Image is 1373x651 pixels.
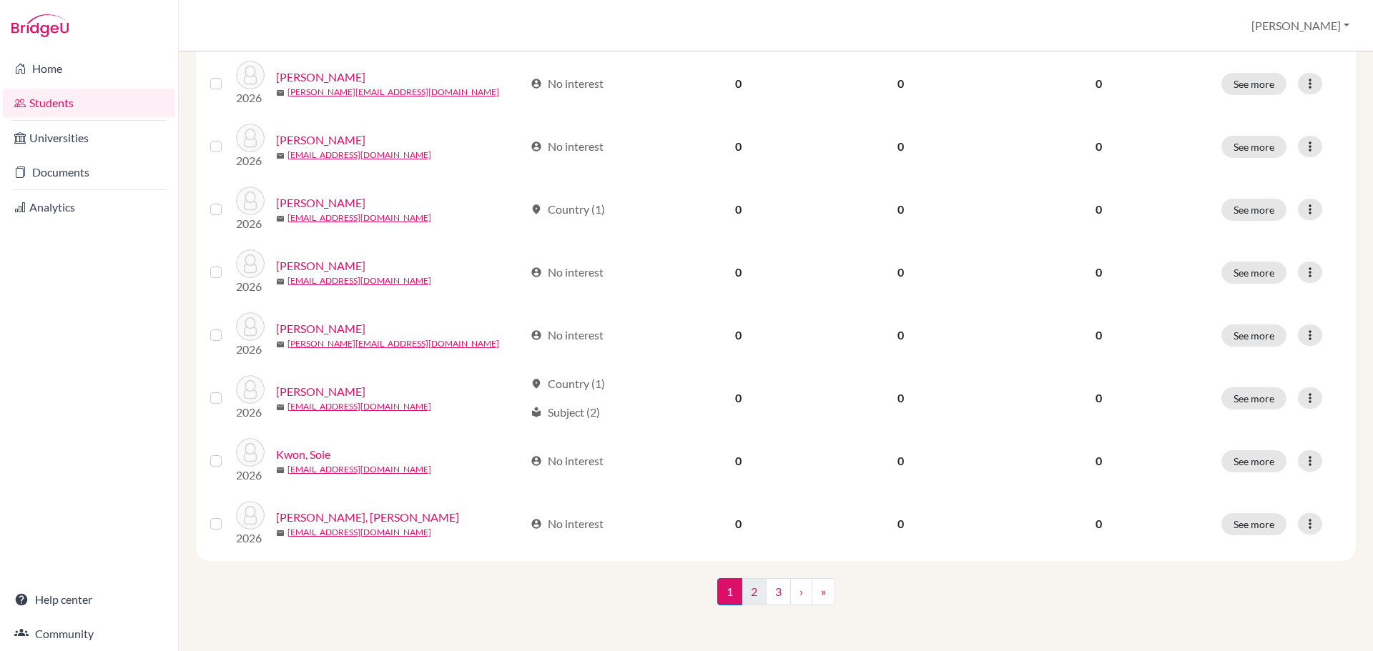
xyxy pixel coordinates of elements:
a: [PERSON_NAME], [PERSON_NAME] [276,509,459,526]
span: mail [276,529,285,537]
button: See more [1221,387,1286,409]
p: 2026 [236,152,265,169]
img: Lam, King [236,501,265,530]
span: location_on [531,204,542,215]
button: See more [1221,513,1286,535]
button: See more [1221,450,1286,472]
a: [PERSON_NAME] [276,194,365,212]
td: 0 [817,241,984,304]
div: No interest [531,75,604,92]
nav: ... [717,578,835,617]
a: [PERSON_NAME] [276,320,365,337]
td: 0 [817,178,984,241]
td: 0 [817,367,984,429]
a: [PERSON_NAME] [276,383,365,400]
a: » [812,578,835,605]
div: No interest [531,138,604,155]
p: 0 [993,452,1204,469]
span: account_circle [531,518,542,530]
td: 0 [817,304,984,367]
img: Kim, Siwon [236,249,265,278]
span: mail [276,151,285,160]
a: Kwon, Soie [276,446,330,463]
span: mail [276,403,285,412]
td: 0 [659,367,817,429]
a: [PERSON_NAME][EMAIL_ADDRESS][DOMAIN_NAME] [287,337,499,350]
img: Kam, Jenny [236,61,265,89]
td: 0 [817,52,984,115]
div: Subject (2) [531,404,600,421]
td: 0 [659,429,817,492]
p: 0 [993,327,1204,344]
a: Documents [3,158,175,187]
a: [EMAIL_ADDRESS][DOMAIN_NAME] [287,212,431,224]
img: Kwon, Soie [236,438,265,467]
button: See more [1221,199,1286,221]
div: Country (1) [531,201,605,218]
button: See more [1221,324,1286,347]
span: account_circle [531,329,542,341]
img: Ko, Catherine [236,312,265,341]
td: 0 [659,52,817,115]
p: 2026 [236,215,265,232]
td: 0 [659,304,817,367]
a: [EMAIL_ADDRESS][DOMAIN_NAME] [287,463,431,476]
span: location_on [531,378,542,389]
div: Country (1) [531,375,605,392]
td: 0 [659,492,817,555]
a: Universities [3,124,175,152]
td: 0 [817,429,984,492]
p: 0 [993,138,1204,155]
p: 0 [993,75,1204,92]
span: account_circle [531,141,542,152]
a: [PERSON_NAME] [276,131,365,149]
p: 2026 [236,530,265,547]
a: [EMAIL_ADDRESS][DOMAIN_NAME] [287,274,431,287]
img: Kwon, Charlie [236,375,265,404]
p: 0 [993,201,1204,218]
a: 3 [766,578,791,605]
div: No interest [531,452,604,469]
a: [PERSON_NAME] [276,69,365,86]
button: [PERSON_NAME] [1245,12,1356,39]
span: account_circle [531,78,542,89]
td: 0 [817,492,984,555]
span: mail [276,277,285,286]
p: 2026 [236,341,265,358]
button: See more [1221,262,1286,284]
span: mail [276,466,285,474]
span: local_library [531,407,542,418]
button: See more [1221,73,1286,95]
a: [EMAIL_ADDRESS][DOMAIN_NAME] [287,526,431,539]
p: 0 [993,389,1204,407]
div: No interest [531,264,604,281]
span: mail [276,340,285,349]
a: [EMAIL_ADDRESS][DOMAIN_NAME] [287,400,431,413]
td: 0 [817,115,984,178]
img: Kim, Eunhye [236,187,265,215]
a: 2 [742,578,767,605]
td: 0 [659,115,817,178]
div: No interest [531,327,604,344]
a: Community [3,620,175,648]
span: account_circle [531,455,542,467]
p: 2026 [236,89,265,106]
a: [EMAIL_ADDRESS][DOMAIN_NAME] [287,149,431,161]
p: 2026 [236,404,265,421]
p: 2026 [236,278,265,295]
a: [PERSON_NAME] [276,257,365,274]
div: No interest [531,515,604,532]
p: 2026 [236,467,265,484]
span: account_circle [531,267,542,278]
button: See more [1221,136,1286,158]
a: [PERSON_NAME][EMAIL_ADDRESS][DOMAIN_NAME] [287,86,499,99]
a: › [790,578,812,605]
p: 0 [993,264,1204,281]
a: Help center [3,585,175,614]
span: mail [276,89,285,97]
td: 0 [659,178,817,241]
a: Students [3,89,175,117]
a: Home [3,54,175,83]
p: 0 [993,515,1204,532]
span: mail [276,214,285,223]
